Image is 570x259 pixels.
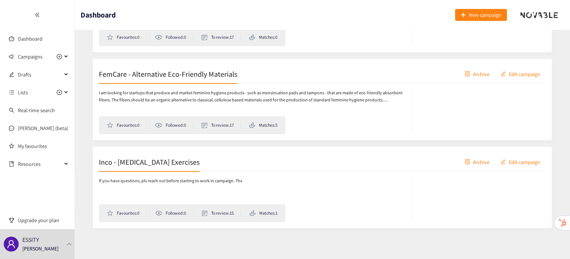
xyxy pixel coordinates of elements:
[509,70,540,78] span: Edit campaign
[459,68,495,80] button: containerArchive
[18,213,69,228] span: Upgrade your plan
[473,70,489,78] span: Archive
[533,223,570,259] iframe: Chat Widget
[93,59,552,140] a: FemCare - Alternative Eco-Friendly MaterialscontainerArchiveeditEdit campaignI am looking for sta...
[201,122,241,129] li: To review: 17
[107,210,147,217] li: Favourites: 0
[249,34,278,41] li: Matches: 0
[201,34,241,41] li: To review: 17
[249,122,278,129] li: Matches: 5
[18,157,62,171] span: Resources
[99,69,237,79] h2: FemCare - Alternative Eco-Friendly Materials
[107,34,147,41] li: Favourites: 0
[22,244,59,253] p: [PERSON_NAME]
[7,240,16,249] span: user
[99,89,404,104] p: I am looking for startups that produce and market feminine hygiene products - such as menstruatio...
[509,158,540,166] span: Edit campaign
[22,235,39,244] p: ESSITY
[459,156,495,168] button: containerArchive
[9,90,14,95] span: unordered-list
[9,72,14,77] span: edit
[465,159,470,165] span: container
[18,139,69,154] a: My favourites
[455,9,507,21] button: plusNew campaign
[9,54,14,59] span: sound
[18,35,43,42] a: Dashboard
[99,157,200,167] h2: Inco - [MEDICAL_DATA] Exercises
[501,71,506,77] span: edit
[465,71,470,77] span: container
[93,146,552,228] a: Inco - [MEDICAL_DATA] ExercisescontainerArchiveeditEdit campaignIf you have questions, pls reach ...
[57,54,62,59] span: plus-circle
[495,68,546,80] button: editEdit campaign
[155,210,193,217] li: Followed: 0
[202,210,241,217] li: To review: 15
[18,49,43,64] span: Campaigns
[107,122,147,129] li: Favourites: 0
[501,159,506,165] span: edit
[495,156,546,168] button: editEdit campaign
[461,12,466,18] span: plus
[18,107,55,114] a: Real-time search
[469,11,501,19] span: New campaign
[155,122,193,129] li: Followed: 0
[18,67,62,82] span: Drafts
[155,34,193,41] li: Followed: 0
[250,210,278,217] li: Matches: 1
[35,12,40,18] span: double-left
[9,161,14,167] span: book
[99,177,242,184] p: If you have questions, pls reach out before starting to work in campaign. Thx
[18,85,28,100] span: Lists
[473,158,489,166] span: Archive
[18,125,68,132] a: [PERSON_NAME] (beta)
[9,218,14,223] span: trophy
[57,90,62,95] span: plus-circle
